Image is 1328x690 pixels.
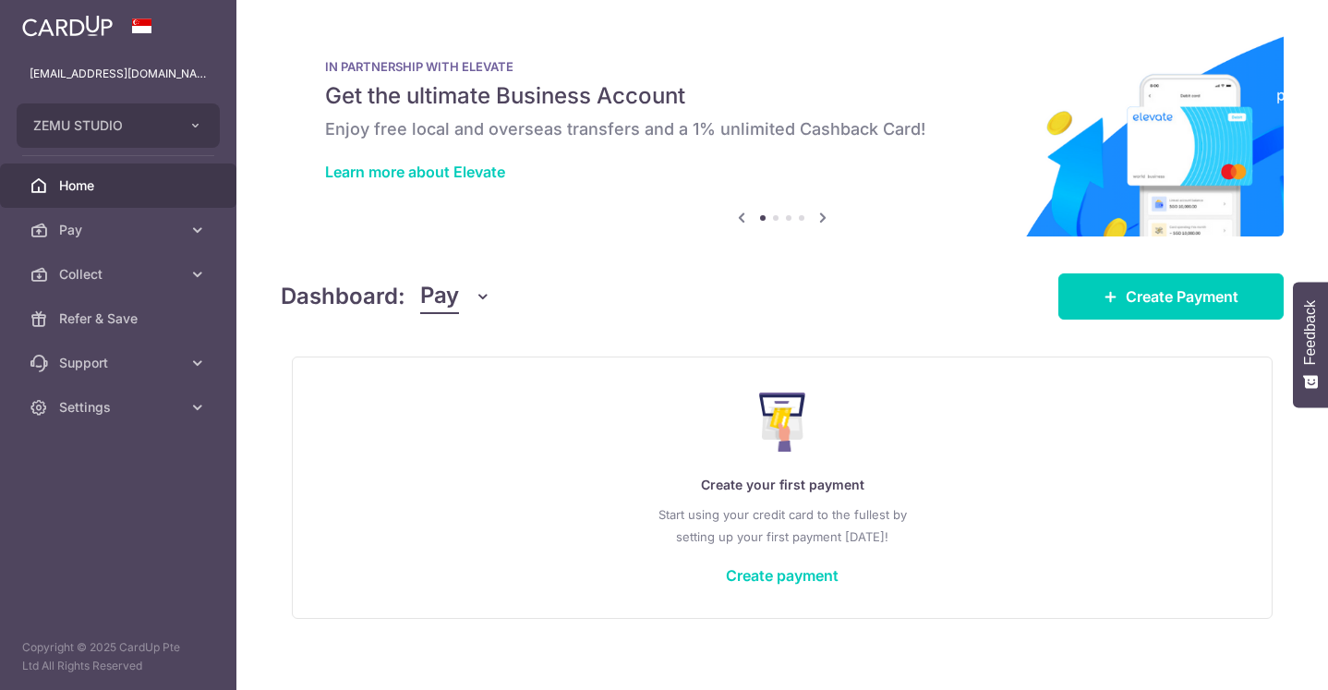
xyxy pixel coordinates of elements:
img: Renovation banner [281,30,1284,236]
a: Learn more about Elevate [325,163,505,181]
span: Create Payment [1126,285,1238,308]
a: Create Payment [1058,273,1284,320]
a: Create payment [726,566,839,585]
span: Settings [59,398,181,417]
h5: Get the ultimate Business Account [325,81,1239,111]
h4: Dashboard: [281,280,405,313]
p: IN PARTNERSHIP WITH ELEVATE [325,59,1239,74]
span: Support [59,354,181,372]
span: ZEMU STUDIO [33,116,170,135]
p: Start using your credit card to the fullest by setting up your first payment [DATE]! [330,503,1235,548]
span: Refer & Save [59,309,181,328]
img: CardUp [22,15,113,37]
span: Pay [59,221,181,239]
h6: Enjoy free local and overseas transfers and a 1% unlimited Cashback Card! [325,118,1239,140]
span: Collect [59,265,181,284]
span: Pay [420,279,459,314]
span: Home [59,176,181,195]
button: ZEMU STUDIO [17,103,220,148]
span: Feedback [1302,300,1319,365]
img: Make Payment [759,393,806,452]
p: Create your first payment [330,474,1235,496]
p: [EMAIL_ADDRESS][DOMAIN_NAME] [30,65,207,83]
button: Feedback - Show survey [1293,282,1328,407]
button: Pay [420,279,491,314]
